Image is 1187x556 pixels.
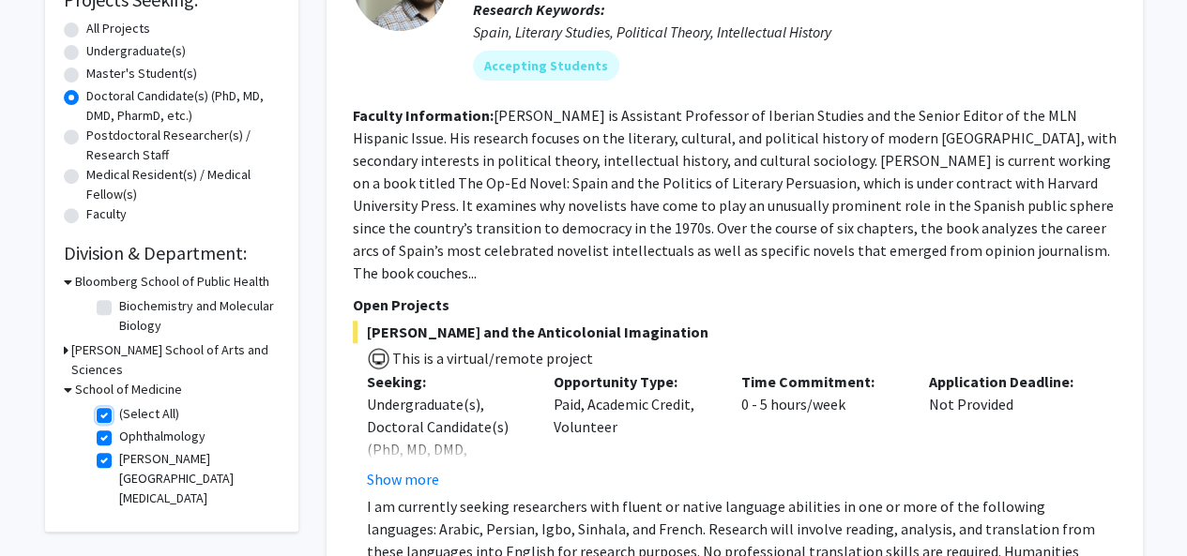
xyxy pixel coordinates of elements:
label: Master's Student(s) [86,64,197,83]
span: [PERSON_NAME] and the Anticolonial Imagination [353,321,1117,343]
p: Opportunity Type: [554,370,713,393]
label: Postdoctoral Researcher(s) / Research Staff [86,126,280,165]
span: This is a virtual/remote project [390,349,593,368]
label: Undergraduate(s) [86,41,186,61]
label: Faculty [86,204,127,224]
div: Not Provided [915,370,1103,490]
fg-read-more: [PERSON_NAME] is Assistant Professor of Iberian Studies and the Senior Editor of the MLN Hispanic... [353,106,1117,282]
label: Ophthalmology [119,427,205,446]
p: Application Deadline: [929,370,1088,393]
label: Biochemistry and Molecular Biology [119,296,275,336]
p: Time Commitment: [741,370,901,393]
mat-chip: Accepting Students [473,51,619,81]
h2: Division & Department: [64,242,280,264]
b: Faculty Information: [353,106,494,125]
p: Seeking: [367,370,526,393]
div: Spain, Literary Studies, Political Theory, Intellectual History [473,21,1117,43]
label: (Select All) [119,404,179,424]
h3: Bloomberg School of Public Health [75,272,269,292]
button: Show more [367,468,439,490]
label: Medical Resident(s) / Medical Fellow(s) [86,165,280,204]
h3: [PERSON_NAME] School of Arts and Sciences [71,340,280,380]
label: Doctoral Candidate(s) (PhD, MD, DMD, PharmD, etc.) [86,86,280,126]
label: [PERSON_NAME][GEOGRAPHIC_DATA][MEDICAL_DATA] [119,449,275,508]
p: Open Projects [353,293,1117,316]
div: Paid, Academic Credit, Volunteer [540,370,727,490]
label: All Projects [86,19,150,38]
div: 0 - 5 hours/week [727,370,915,490]
div: Undergraduate(s), Doctoral Candidate(s) (PhD, MD, DMD, PharmD, etc.) [367,393,526,483]
iframe: Chat [14,472,80,542]
h3: School of Medicine [75,380,182,399]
